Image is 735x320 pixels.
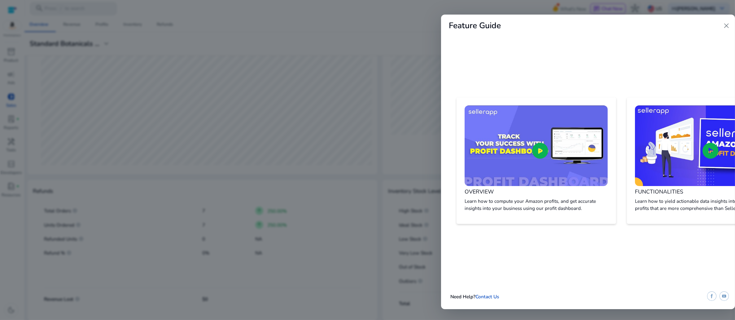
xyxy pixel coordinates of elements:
p: Learn how to compute your Amazon profits, and get accurate insights into your business using our ... [465,198,608,212]
h5: Need Help? [450,294,499,300]
span: play_circle [531,141,550,161]
span: close [722,22,730,30]
span: play_circle [701,141,720,161]
img: sddefault.jpg [465,105,608,186]
a: Contact Us [475,293,499,300]
h2: Feature Guide [449,21,501,31]
h4: OVERVIEW [465,189,608,195]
